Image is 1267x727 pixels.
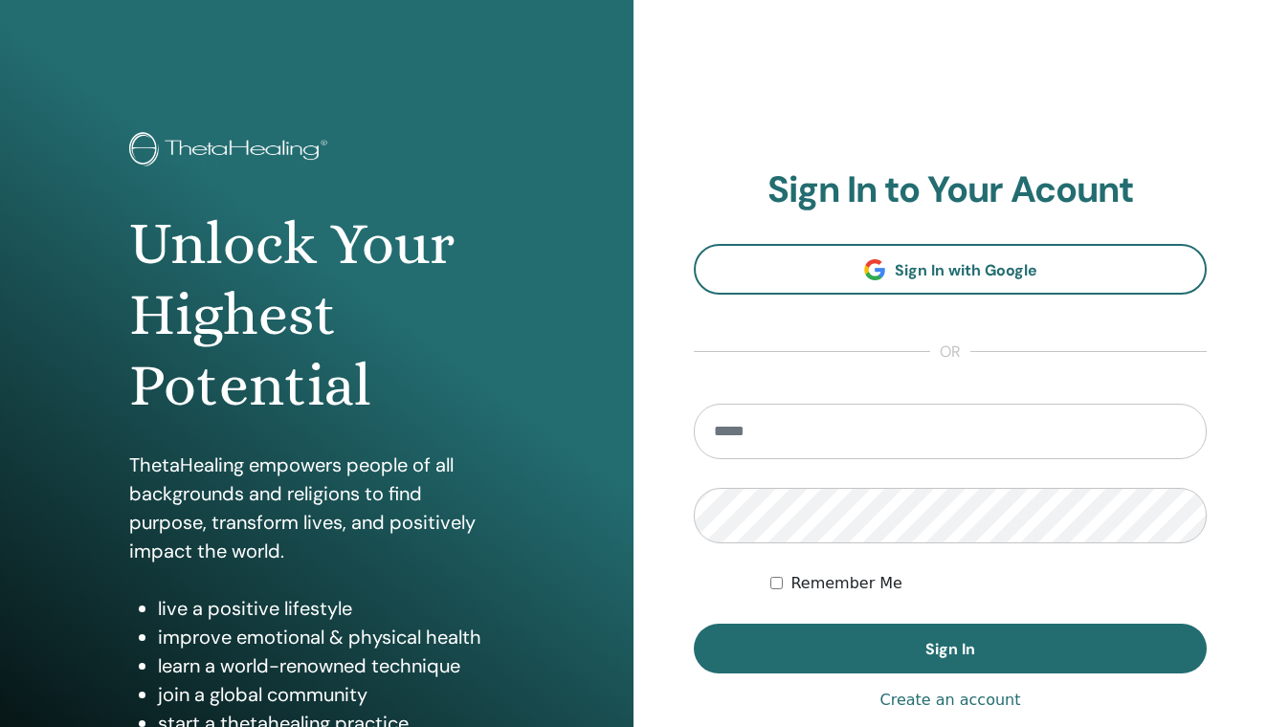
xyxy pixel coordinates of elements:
[129,209,503,422] h1: Unlock Your Highest Potential
[930,341,970,363] span: or
[158,680,503,709] li: join a global community
[158,651,503,680] li: learn a world-renowned technique
[694,624,1207,673] button: Sign In
[694,168,1207,212] h2: Sign In to Your Acount
[129,451,503,565] p: ThetaHealing empowers people of all backgrounds and religions to find purpose, transform lives, a...
[158,623,503,651] li: improve emotional & physical health
[879,689,1020,712] a: Create an account
[158,594,503,623] li: live a positive lifestyle
[925,639,975,659] span: Sign In
[790,572,902,595] label: Remember Me
[694,244,1207,295] a: Sign In with Google
[895,260,1037,280] span: Sign In with Google
[770,572,1207,595] div: Keep me authenticated indefinitely or until I manually logout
